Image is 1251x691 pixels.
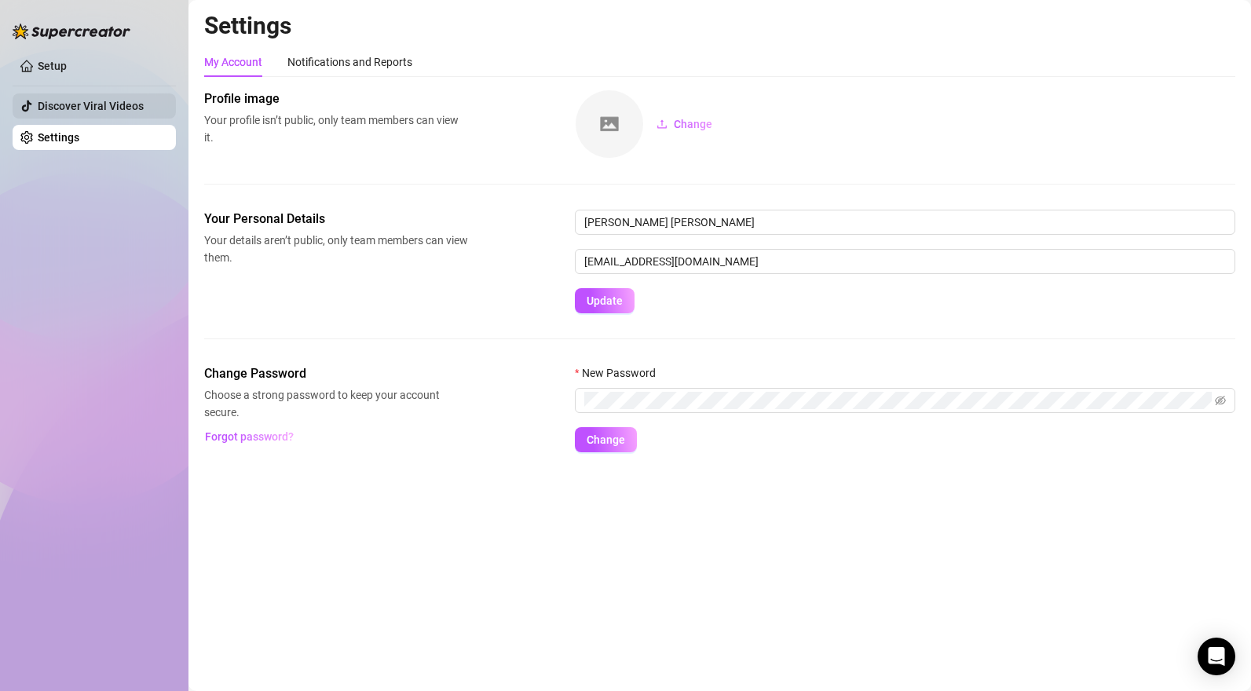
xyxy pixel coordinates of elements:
[204,53,262,71] div: My Account
[38,60,67,72] a: Setup
[644,112,725,137] button: Change
[204,90,468,108] span: Profile image
[575,364,666,382] label: New Password
[38,131,79,144] a: Settings
[205,430,294,443] span: Forgot password?
[1198,638,1235,675] div: Open Intercom Messenger
[1215,395,1226,406] span: eye-invisible
[204,364,468,383] span: Change Password
[204,210,468,229] span: Your Personal Details
[587,433,625,446] span: Change
[584,392,1212,409] input: New Password
[575,288,635,313] button: Update
[204,11,1235,41] h2: Settings
[575,427,637,452] button: Change
[204,424,294,449] button: Forgot password?
[587,294,623,307] span: Update
[38,100,144,112] a: Discover Viral Videos
[674,118,712,130] span: Change
[575,249,1235,274] input: Enter new email
[204,112,468,146] span: Your profile isn’t public, only team members can view it.
[575,210,1235,235] input: Enter name
[13,24,130,39] img: logo-BBDzfeDw.svg
[204,386,468,421] span: Choose a strong password to keep your account secure.
[657,119,668,130] span: upload
[287,53,412,71] div: Notifications and Reports
[204,232,468,266] span: Your details aren’t public, only team members can view them.
[576,90,643,158] img: square-placeholder.png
